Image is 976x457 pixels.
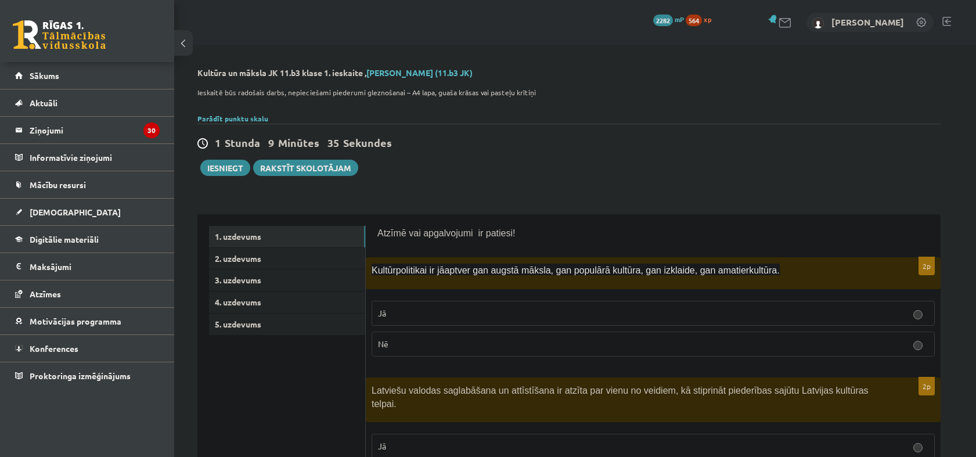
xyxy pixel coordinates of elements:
[686,15,717,24] a: 564 xp
[30,253,160,280] legend: Maksājumi
[812,17,824,29] img: Ņikita Vabiks
[30,179,86,190] span: Mācību resursi
[209,314,365,335] a: 5. uzdevums
[343,136,392,149] span: Sekundes
[366,67,473,78] a: [PERSON_NAME] (11.b3 JK)
[253,160,358,176] a: Rakstīt skolotājam
[209,292,365,313] a: 4. uzdevums
[15,308,160,334] a: Motivācijas programma
[831,16,904,28] a: [PERSON_NAME]
[278,136,319,149] span: Minūtes
[327,136,339,149] span: 35
[15,362,160,389] a: Proktoringa izmēģinājums
[913,443,923,452] input: Jā
[15,280,160,307] a: Atzīmes
[30,207,121,217] span: [DEMOGRAPHIC_DATA]
[197,114,268,123] a: Parādīt punktu skalu
[372,265,780,275] span: Kultūrpolitikai ir jāaptver gan augstā māksla, gan populārā kultūra, gan izklaide, gan amatierkul...
[209,248,365,269] a: 2. uzdevums
[15,171,160,198] a: Mācību resursi
[30,70,59,81] span: Sākums
[378,308,386,318] span: Jā
[30,316,121,326] span: Motivācijas programma
[15,144,160,171] a: Informatīvie ziņojumi
[15,335,160,362] a: Konferences
[30,144,160,171] legend: Informatīvie ziņojumi
[15,89,160,116] a: Aktuāli
[197,87,935,98] p: Ieskaitē būs radošais darbs, nepieciešami piederumi gleznošanai – A4 lapa, guaša krāsas vai paste...
[15,199,160,225] a: [DEMOGRAPHIC_DATA]
[30,370,131,381] span: Proktoringa izmēģinājums
[913,341,923,350] input: Nē
[653,15,673,26] span: 2282
[225,136,260,149] span: Stunda
[30,234,99,244] span: Digitālie materiāli
[15,253,160,280] a: Maksājumi
[197,68,941,78] h2: Kultūra un māksla JK 11.b3 klase 1. ieskaite ,
[15,117,160,143] a: Ziņojumi30
[378,339,388,349] span: Nē
[209,269,365,291] a: 3. uzdevums
[30,343,78,354] span: Konferences
[30,117,160,143] legend: Ziņojumi
[15,62,160,89] a: Sākums
[372,386,869,409] span: Latviešu valodas saglabāšana un attīstīšana ir atzīta par vienu no veidiem, kā stiprināt piederīb...
[200,160,250,176] button: Iesniegt
[15,226,160,253] a: Digitālie materiāli
[919,377,935,395] p: 2p
[377,228,515,238] span: Atzīmē vai apgalvojumi ir patiesi!
[268,136,274,149] span: 9
[215,136,221,149] span: 1
[686,15,702,26] span: 564
[653,15,684,24] a: 2282 mP
[209,226,365,247] a: 1. uzdevums
[675,15,684,24] span: mP
[13,20,106,49] a: Rīgas 1. Tālmācības vidusskola
[143,123,160,138] i: 30
[378,441,386,451] span: Jā
[30,98,57,108] span: Aktuāli
[913,310,923,319] input: Jā
[30,289,61,299] span: Atzīmes
[704,15,711,24] span: xp
[919,257,935,275] p: 2p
